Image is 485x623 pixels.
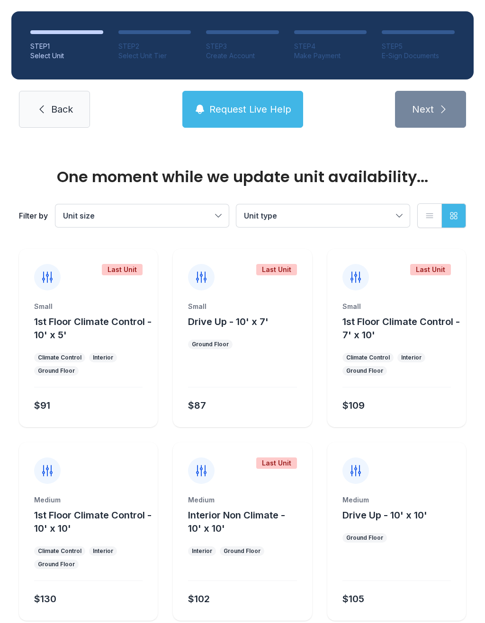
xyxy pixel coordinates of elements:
[118,42,191,51] div: STEP 2
[188,302,296,311] div: Small
[256,457,297,469] div: Last Unit
[34,399,50,412] div: $91
[38,547,81,555] div: Climate Control
[30,42,103,51] div: STEP 1
[346,354,390,361] div: Climate Control
[401,354,422,361] div: Interior
[118,51,191,61] div: Select Unit Tier
[38,561,75,568] div: Ground Floor
[192,341,229,348] div: Ground Floor
[206,42,279,51] div: STEP 3
[236,204,410,227] button: Unit type
[294,42,367,51] div: STEP 4
[382,42,455,51] div: STEP 5
[55,204,229,227] button: Unit size
[244,211,277,220] span: Unit type
[188,316,269,327] span: Drive Up - 10' x 7'
[19,210,48,221] div: Filter by
[34,495,143,505] div: Medium
[342,495,451,505] div: Medium
[93,547,113,555] div: Interior
[224,547,260,555] div: Ground Floor
[256,264,297,275] div: Last Unit
[188,509,308,535] button: Interior Non Climate - 10' x 10'
[19,169,466,184] div: One moment while we update unit availability...
[342,315,462,342] button: 1st Floor Climate Control - 7' x 10'
[63,211,95,220] span: Unit size
[342,399,365,412] div: $109
[38,367,75,375] div: Ground Floor
[34,302,143,311] div: Small
[412,103,434,116] span: Next
[342,592,364,605] div: $105
[192,547,212,555] div: Interior
[38,354,81,361] div: Climate Control
[30,51,103,61] div: Select Unit
[93,354,113,361] div: Interior
[294,51,367,61] div: Make Payment
[34,509,154,535] button: 1st Floor Climate Control - 10' x 10'
[188,495,296,505] div: Medium
[34,316,152,341] span: 1st Floor Climate Control - 10' x 5'
[410,264,451,275] div: Last Unit
[34,509,152,534] span: 1st Floor Climate Control - 10' x 10'
[188,509,285,534] span: Interior Non Climate - 10' x 10'
[206,51,279,61] div: Create Account
[346,367,383,375] div: Ground Floor
[188,592,210,605] div: $102
[34,592,56,605] div: $130
[188,399,206,412] div: $87
[342,316,460,341] span: 1st Floor Climate Control - 7' x 10'
[382,51,455,61] div: E-Sign Documents
[188,315,269,328] button: Drive Up - 10' x 7'
[34,315,154,342] button: 1st Floor Climate Control - 10' x 5'
[102,264,143,275] div: Last Unit
[342,302,451,311] div: Small
[51,103,73,116] span: Back
[342,509,427,522] button: Drive Up - 10' x 10'
[342,509,427,521] span: Drive Up - 10' x 10'
[346,534,383,542] div: Ground Floor
[209,103,291,116] span: Request Live Help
